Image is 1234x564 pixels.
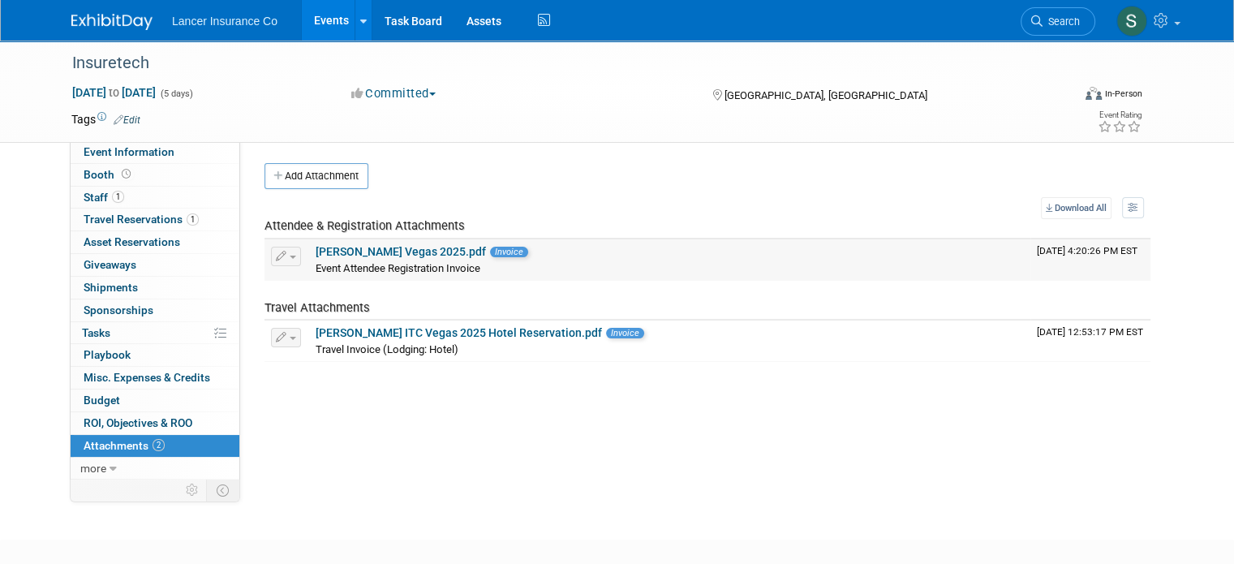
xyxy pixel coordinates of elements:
a: Asset Reservations [71,231,239,253]
a: Sponsorships [71,299,239,321]
span: Search [1043,15,1080,28]
span: Asset Reservations [84,235,180,248]
a: Search [1021,7,1095,36]
a: Budget [71,390,239,411]
td: Tags [71,111,140,127]
td: Toggle Event Tabs [207,480,240,501]
a: [PERSON_NAME] Vegas 2025.pdf [316,245,486,258]
span: 1 [112,191,124,203]
div: Event Rating [1098,111,1142,119]
a: Booth [71,164,239,186]
span: Invoice [606,328,644,338]
span: Travel Attachments [264,300,370,315]
td: Upload Timestamp [1030,321,1150,361]
span: Upload Timestamp [1037,326,1143,338]
span: Staff [84,191,124,204]
span: Upload Timestamp [1037,245,1137,256]
a: ROI, Objectives & ROO [71,412,239,434]
a: [PERSON_NAME] ITC Vegas 2025 Hotel Reservation.pdf [316,326,602,339]
span: Event Attendee Registration Invoice [316,262,480,274]
div: Insuretech [67,49,1051,78]
img: Format-Inperson.png [1086,87,1102,100]
td: Personalize Event Tab Strip [178,480,207,501]
span: Booth not reserved yet [118,168,134,180]
a: more [71,458,239,480]
span: Event Information [84,145,174,158]
span: Budget [84,394,120,407]
span: Giveaways [84,258,136,271]
span: Attachments [84,439,165,452]
span: 2 [153,439,165,451]
span: ROI, Objectives & ROO [84,416,192,429]
span: Sponsorships [84,304,153,316]
a: Tasks [71,322,239,344]
span: [DATE] [DATE] [71,85,157,100]
span: (5 days) [159,88,193,99]
a: Edit [114,114,140,126]
span: Travel Invoice (Lodging: Hotel) [316,343,458,355]
td: Upload Timestamp [1030,239,1150,280]
span: Playbook [84,348,131,361]
span: more [80,462,106,475]
a: Giveaways [71,254,239,276]
div: Event Format [984,84,1142,109]
span: Attendee & Registration Attachments [264,218,465,233]
span: Lancer Insurance Co [172,15,277,28]
button: Add Attachment [264,163,368,189]
img: Steven O'Shea [1116,6,1147,37]
a: Staff1 [71,187,239,209]
a: Attachments2 [71,435,239,457]
a: Playbook [71,344,239,366]
span: to [106,86,122,99]
span: Booth [84,168,134,181]
span: Travel Reservations [84,213,199,226]
img: ExhibitDay [71,14,153,30]
span: Invoice [490,247,528,257]
a: Download All [1041,197,1111,219]
a: Misc. Expenses & Credits [71,367,239,389]
a: Event Information [71,141,239,163]
span: Tasks [82,326,110,339]
button: Committed [346,85,442,102]
span: Shipments [84,281,138,294]
span: 1 [187,213,199,226]
a: Travel Reservations1 [71,209,239,230]
span: [GEOGRAPHIC_DATA], [GEOGRAPHIC_DATA] [724,89,927,101]
span: Misc. Expenses & Credits [84,371,210,384]
div: In-Person [1104,88,1142,100]
a: Shipments [71,277,239,299]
